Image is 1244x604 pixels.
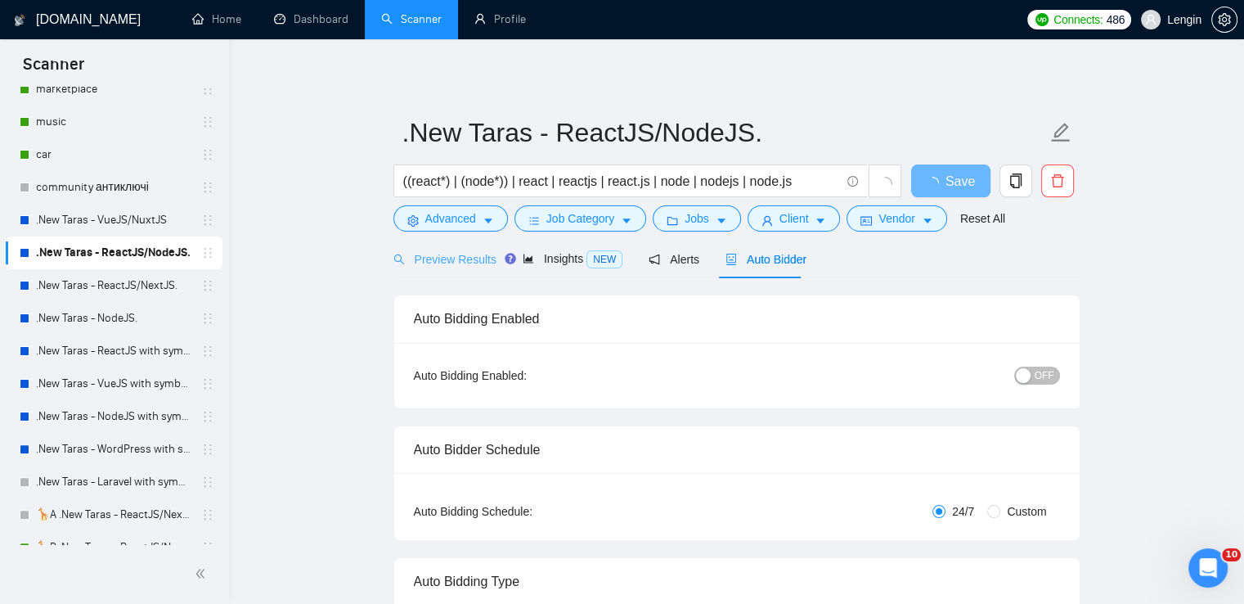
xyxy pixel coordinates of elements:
[1106,11,1124,29] span: 486
[621,214,632,227] span: caret-down
[761,214,773,227] span: user
[201,541,214,554] span: holder
[201,115,214,128] span: holder
[36,335,191,367] a: .New Taras - ReactJS with symbols
[393,253,496,266] span: Preview Results
[1035,13,1049,26] img: upwork-logo.png
[960,210,1005,228] a: Reset All
[779,210,809,228] span: Client
[1211,7,1237,33] button: setting
[201,181,214,194] span: holder
[860,214,872,227] span: idcard
[503,251,518,266] div: Tooltip anchor
[201,377,214,390] span: holder
[725,253,806,266] span: Auto Bidder
[847,176,858,187] span: info-circle
[201,410,214,423] span: holder
[586,250,622,268] span: NEW
[36,171,191,204] a: community антиключі
[402,112,1047,153] input: Scanner name...
[414,426,1060,473] div: Auto Bidder Schedule
[414,295,1060,342] div: Auto Bidding Enabled
[414,367,629,385] div: Auto Bidding Enabled:
[36,498,191,531] a: 🦒A .New Taras - ReactJS/NextJS usual 23/04
[1188,548,1228,588] iframe: Intercom live chat
[414,503,629,521] div: Auto Bidding Schedule:
[393,254,405,265] span: search
[926,177,945,190] span: loading
[36,204,191,237] a: .New Taras - VueJS/NuxtJS
[393,205,508,232] button: settingAdvancedcaret-down
[1035,367,1054,385] span: OFF
[523,252,622,265] span: Insights
[546,210,614,228] span: Job Category
[725,254,737,265] span: robot
[748,205,841,232] button: userClientcaret-down
[523,253,534,264] span: area-chart
[201,148,214,161] span: holder
[201,312,214,325] span: holder
[201,443,214,456] span: holder
[36,466,191,498] a: .New Taras - Laravel with symbols
[1050,122,1071,143] span: edit
[36,269,191,302] a: .New Taras - ReactJS/NextJS.
[425,210,476,228] span: Advanced
[649,254,660,265] span: notification
[1053,11,1103,29] span: Connects:
[999,165,1032,197] button: copy
[274,12,348,26] a: dashboardDashboard
[667,214,678,227] span: folder
[815,214,826,227] span: caret-down
[201,508,214,521] span: holder
[201,279,214,292] span: holder
[653,205,741,232] button: folderJobscaret-down
[945,503,981,521] span: 24/7
[14,7,25,34] img: logo
[403,171,840,192] input: Search Freelance Jobs...
[878,177,892,192] span: loading
[201,476,214,489] span: holder
[195,566,211,582] span: double-left
[36,138,191,171] a: car
[1211,13,1237,26] a: setting
[649,253,699,266] span: Alerts
[1212,13,1237,26] span: setting
[716,214,727,227] span: caret-down
[1000,174,1031,188] span: copy
[10,52,97,87] span: Scanner
[192,12,241,26] a: homeHome
[201,214,214,227] span: holder
[36,400,191,433] a: .New Taras - NodeJS with symbols
[922,214,933,227] span: caret-down
[528,214,540,227] span: bars
[911,165,990,197] button: Save
[483,214,494,227] span: caret-down
[201,83,214,96] span: holder
[474,12,526,26] a: userProfile
[1042,174,1073,188] span: delete
[201,345,214,358] span: holder
[36,73,191,106] a: marketplace
[36,106,191,138] a: music
[514,205,646,232] button: barsJob Categorycaret-down
[1000,503,1053,521] span: Custom
[1041,165,1074,197] button: delete
[685,210,709,228] span: Jobs
[36,302,191,335] a: .New Taras - NodeJS.
[1145,14,1156,25] span: user
[1222,548,1241,561] span: 10
[36,237,191,269] a: .New Taras - ReactJS/NodeJS.
[36,367,191,400] a: .New Taras - VueJS with symbols
[847,205,946,232] button: idcardVendorcaret-down
[201,246,214,259] span: holder
[945,171,975,192] span: Save
[36,531,191,564] a: 🦒B .New Taras - ReactJS/NextJS rel exp 23/04
[407,214,419,227] span: setting
[878,210,914,228] span: Vendor
[36,433,191,466] a: .New Taras - WordPress with symbols
[381,12,442,26] a: searchScanner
